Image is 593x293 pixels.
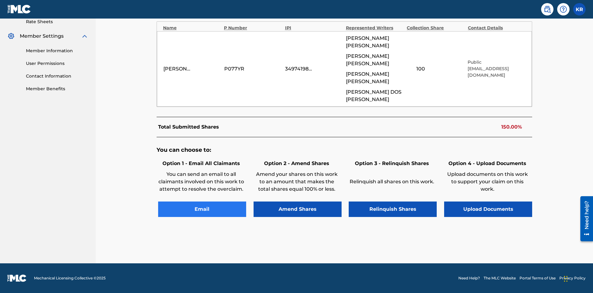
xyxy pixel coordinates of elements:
a: Member Information [26,48,88,54]
a: The MLC Website [484,275,516,281]
p: You can send an email to all claimants involved on this work to attempt to resolve the overclaim. [158,171,245,193]
h6: Option 1 - Email All Claimants [158,160,245,167]
p: Public [468,59,525,66]
a: Member Benefits [26,86,88,92]
h6: Option 4 - Upload Documents [444,160,531,167]
a: Rate Sheets [26,19,88,25]
div: Help [557,3,570,15]
img: expand [81,32,88,40]
a: Portal Terms of Use [519,275,556,281]
p: Amend your shares on this work to an amount that makes the total shares equal 100% or less. [254,171,340,193]
a: Public Search [541,3,553,15]
a: Privacy Policy [559,275,586,281]
div: P Number [224,25,282,31]
div: Contact Details [468,25,526,31]
div: Collection Share [407,25,465,31]
img: search [544,6,551,13]
img: MLC Logo [7,5,31,14]
p: Relinquish all shares on this work. [349,178,435,185]
h6: Option 3 - Relinquish Shares [349,160,435,167]
p: Upload documents on this work to support your claim on this work. [444,171,531,193]
span: [PERSON_NAME] DOS [PERSON_NAME] [346,88,404,103]
img: Member Settings [7,32,15,40]
iframe: Resource Center [576,194,593,244]
p: [EMAIL_ADDRESS][DOMAIN_NAME] [468,66,525,79]
div: Drag [564,270,568,288]
span: [PERSON_NAME] [PERSON_NAME] [346,70,404,85]
button: Upload Documents [444,202,532,217]
p: 150.00% [501,123,522,131]
span: Member Settings [20,32,64,40]
img: logo [7,274,27,282]
button: Amend Shares [254,202,342,217]
button: Relinquish Shares [349,202,437,217]
a: Need Help? [458,275,480,281]
img: help [560,6,567,13]
span: [PERSON_NAME] [PERSON_NAME] [346,35,404,49]
div: Name [163,25,221,31]
span: Mechanical Licensing Collective © 2025 [34,275,106,281]
span: [PERSON_NAME] [PERSON_NAME] [346,53,404,67]
a: Contact Information [26,73,88,79]
p: Total Submitted Shares [158,123,219,131]
iframe: Chat Widget [562,263,593,293]
a: User Permissions [26,60,88,67]
h5: You can choose to: [157,146,532,154]
div: Represented Writers [346,25,404,31]
button: Email [158,202,246,217]
h6: Option 2 - Amend Shares [254,160,340,167]
div: User Menu [573,3,586,15]
div: IPI [285,25,343,31]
